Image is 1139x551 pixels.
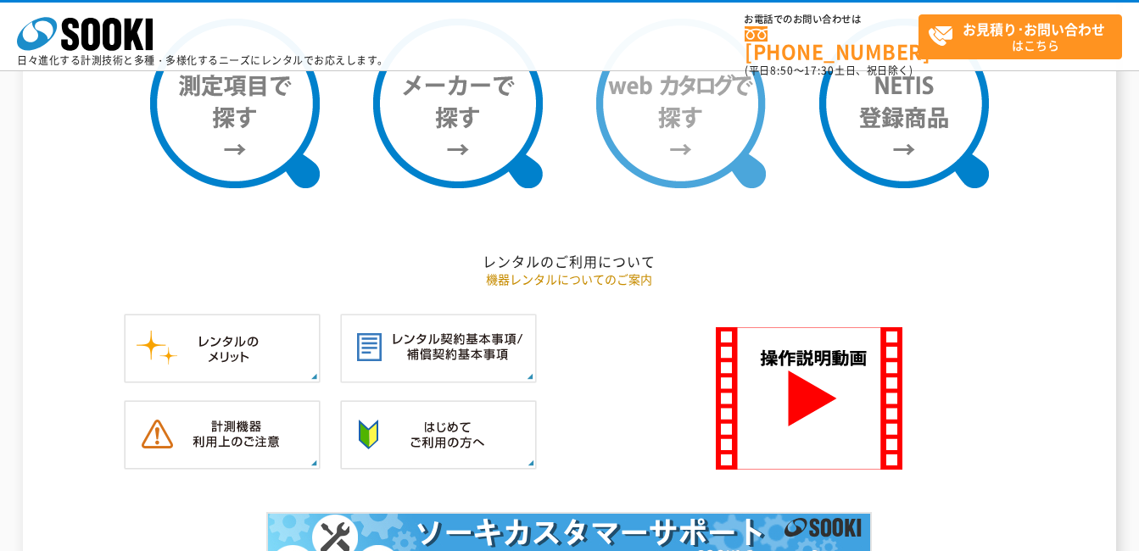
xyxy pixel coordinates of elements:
strong: お見積り･お問い合わせ [963,19,1105,39]
img: 計測機器ご利用上のご注意 [124,400,321,470]
img: SOOKI 操作説明動画 [716,327,902,470]
span: (平日 ～ 土日、祝日除く) [745,63,913,78]
a: 計測機器ご利用上のご注意 [124,452,321,468]
img: 測定項目で探す [150,19,320,188]
img: webカタログで探す [596,19,766,188]
img: NETIS登録商品 [819,19,989,188]
a: はじめてご利用の方へ [340,452,537,468]
p: 機器レンタルについてのご案内 [73,270,1065,288]
img: はじめてご利用の方へ [340,400,537,470]
a: レンタルのメリット [124,365,321,381]
span: はこちら [928,15,1121,58]
p: 日々進化する計測技術と多種・多様化するニーズにレンタルでお応えします。 [17,55,388,65]
span: 17:30 [804,63,835,78]
a: お見積り･お問い合わせはこちら [918,14,1122,59]
span: お電話でのお問い合わせは [745,14,918,25]
a: [PHONE_NUMBER] [745,26,918,61]
img: レンタル契約基本事項／補償契約基本事項 [340,314,537,383]
h2: レンタルのご利用について [73,253,1065,270]
span: 8:50 [770,63,794,78]
img: メーカーで探す [373,19,543,188]
img: レンタルのメリット [124,314,321,383]
a: レンタル契約基本事項／補償契約基本事項 [340,365,537,381]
